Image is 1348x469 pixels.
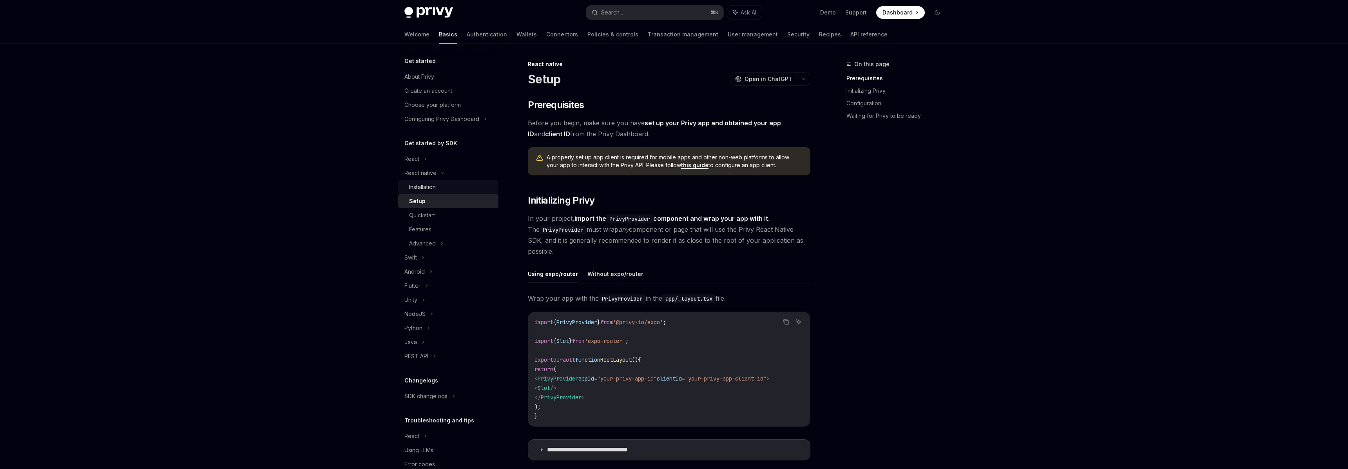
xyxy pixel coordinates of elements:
code: PrivyProvider [599,294,646,303]
div: Flutter [404,281,420,290]
div: Setup [409,197,426,206]
span: "your-privy-app-id" [597,375,657,382]
span: Slot [538,384,550,391]
a: Connectors [546,25,578,44]
a: Setup [398,194,498,208]
a: Demo [820,9,836,16]
div: Search... [601,8,623,17]
a: Installation [398,180,498,194]
span: clientId [657,375,682,382]
span: } [597,319,600,326]
span: { [553,319,556,326]
a: User management [728,25,778,44]
a: Initializing Privy [846,85,950,97]
span: Prerequisites [528,99,584,111]
div: React native [528,60,810,68]
span: from [572,337,585,345]
span: PrivyProvider [541,394,582,401]
div: Swift [404,253,417,262]
code: PrivyProvider [606,215,653,223]
div: Choose your platform [404,100,461,110]
span: { [553,337,556,345]
span: ; [625,337,629,345]
a: Waiting for Privy to be ready [846,110,950,122]
span: RootLayout [600,356,632,363]
a: Configuration [846,97,950,110]
button: Ask AI [794,317,804,327]
button: Search...⌘K [586,5,723,20]
a: Create an account [398,84,498,98]
code: PrivyProvider [540,225,587,234]
div: Python [404,323,422,333]
a: Security [787,25,810,44]
div: Create an account [404,86,452,96]
span: /> [550,384,556,391]
div: Using LLMs [404,446,433,455]
div: React [404,154,419,164]
div: Features [409,225,431,234]
span: () [632,356,638,363]
span: > [582,394,585,401]
span: Ask AI [741,9,756,16]
h5: Changelogs [404,376,438,385]
span: On this page [854,60,890,69]
a: Quickstart [398,208,498,222]
div: Unity [404,295,417,305]
a: Features [398,222,498,236]
strong: import the component and wrap your app with it [574,215,768,222]
span: from [600,319,613,326]
div: SDK changelogs [404,391,448,401]
span: import [534,319,553,326]
a: Authentication [467,25,507,44]
span: < [534,384,538,391]
span: return [534,366,553,373]
span: Open in ChatGPT [745,75,792,83]
span: } [534,413,538,420]
a: client ID [545,130,570,138]
div: NodeJS [404,309,426,319]
span: export [534,356,553,363]
a: API reference [850,25,888,44]
span: ; [663,319,666,326]
a: Transaction management [648,25,718,44]
div: React native [404,168,437,178]
a: set up your Privy app and obtained your app ID [528,119,781,138]
div: Quickstart [409,211,435,220]
a: Welcome [404,25,429,44]
span: In your project, . The must wrap component or page that will use the Privy React Native SDK, and ... [528,213,810,257]
a: Recipes [819,25,841,44]
span: import [534,337,553,345]
img: dark logo [404,7,453,18]
div: Installation [409,182,436,192]
a: Support [845,9,867,16]
code: app/_layout.tsx [662,294,716,303]
button: Using expo/router [528,265,578,283]
span: PrivyProvider [538,375,578,382]
span: Initializing Privy [528,194,594,207]
div: Error codes [404,460,435,469]
span: < [534,375,538,382]
div: Java [404,337,417,347]
span: 'expo-router' [585,337,625,345]
div: Android [404,267,425,276]
div: React [404,431,419,441]
span: } [569,337,572,345]
div: REST API [404,352,428,361]
span: = [594,375,597,382]
span: > [766,375,770,382]
span: = [682,375,685,382]
a: Prerequisites [846,72,950,85]
span: PrivyProvider [556,319,597,326]
div: Configuring Privy Dashboard [404,114,479,124]
h1: Setup [528,72,560,86]
span: ⌘ K [710,9,719,16]
span: function [575,356,600,363]
span: Dashboard [882,9,913,16]
span: "your-privy-app-client-id" [685,375,766,382]
a: Wallets [516,25,537,44]
span: Slot [556,337,569,345]
span: ( [553,366,556,373]
button: Ask AI [727,5,762,20]
span: '@privy-io/expo' [613,319,663,326]
span: Wrap your app with the in the file. [528,293,810,304]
